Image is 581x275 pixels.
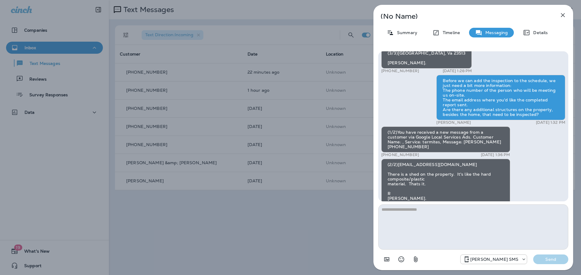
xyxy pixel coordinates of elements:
p: Messaging [482,30,508,35]
p: [DATE] 1:28 PM [443,69,472,73]
p: [PHONE_NUMBER] [381,152,419,157]
p: [PERSON_NAME] [436,120,471,125]
p: [PHONE_NUMBER] [381,69,419,73]
p: Timeline [440,30,460,35]
div: +1 (757) 760-3335 [461,256,527,263]
p: [DATE] 1:36 PM [481,152,510,157]
p: (No Name) [381,14,546,19]
button: Select an emoji [395,253,407,265]
button: Add in a premade template [381,253,393,265]
div: (1/2)You have received a new message from a customer via Google Local Services Ads. Customer Name... [381,126,510,152]
div: (2/2)[EMAIL_ADDRESS][DOMAIN_NAME] There is a shed on the property. It's like the hard composite/p... [381,159,510,204]
p: Details [530,30,548,35]
p: [PERSON_NAME] SMS [470,257,518,262]
div: Before we can add the inspection to the schedule, we just need a bit more information: The phone ... [436,75,565,120]
div: (3/3)[GEOGRAPHIC_DATA], Va 23513 [PERSON_NAME]. [381,47,472,69]
p: Summary [394,30,417,35]
p: [DATE] 1:32 PM [536,120,565,125]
